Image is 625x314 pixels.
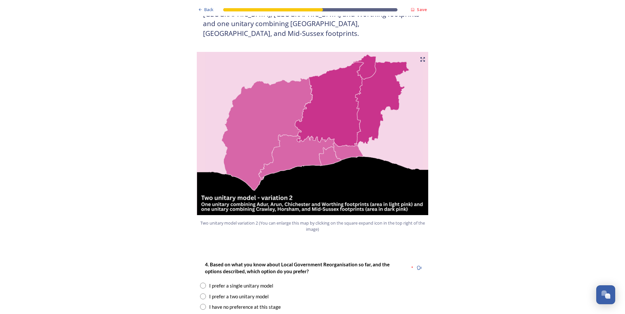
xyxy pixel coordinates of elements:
[209,282,273,290] div: I prefer a single unitary model
[209,293,269,300] div: I prefer a two unitary model
[209,303,281,311] div: I have no preference at this stage
[204,7,213,13] span: Back
[205,261,391,274] strong: 4. Based on what you know about Local Government Reorganisation so far, and the options described...
[200,220,425,232] span: Two unitary model variation 2 (You can enlarge this map by clicking on the square expand icon in ...
[417,7,427,12] strong: Save
[596,285,615,304] button: Open Chat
